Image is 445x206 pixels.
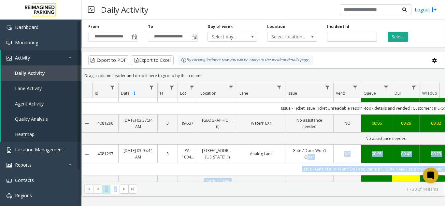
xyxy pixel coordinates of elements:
button: Export to Excel [131,55,174,65]
a: Vend Filter Menu [351,83,360,92]
span: Go to the next page [122,186,127,192]
span: Dur [395,90,401,96]
span: Wrapup [422,90,437,96]
span: NO [344,120,351,126]
a: H Filter Menu [167,83,176,92]
button: Select [388,32,408,42]
span: Contacts [15,177,34,183]
img: 'icon' [7,178,12,183]
span: Go to the next page [120,185,128,194]
a: [GEOGRAPHIC_DATA] (I) [202,117,233,130]
span: Go to the last page [130,186,135,192]
a: 00:05 [365,151,388,157]
a: Daily Activity [1,65,81,81]
label: To [148,24,153,30]
label: From [88,24,99,30]
a: Lane Filter Menu [275,83,284,92]
a: Quality Analysis [1,111,81,127]
span: H [160,90,163,96]
span: Sortable [132,91,137,96]
a: Dur Filter Menu [409,83,418,92]
span: Lane [239,90,248,96]
span: Lane Activity [15,85,42,91]
span: Dashboard [15,24,38,30]
span: Regions [15,192,32,199]
label: Location [267,24,285,30]
div: By clicking Incident row you will be taken to the incident details page. [178,55,313,65]
img: pageIcon [88,2,94,18]
a: 00:42 [396,151,416,157]
a: Id Filter Menu [108,83,117,92]
a: [DATE] 03:05:44 AM [122,147,153,160]
kendo-pager-info: 1 - 30 of 44 items [141,186,438,192]
a: 00:06 [365,120,388,126]
a: Agent Activity [1,96,81,111]
a: Analog Lane [241,151,281,157]
img: 'icon' [7,56,12,61]
span: Activity [15,55,30,61]
span: Issue [288,90,297,96]
a: Activity [1,50,81,65]
a: [DATE] 03:37:34 AM [122,117,153,130]
img: 'icon' [7,147,12,153]
a: 3 [162,151,174,157]
span: Daily Activity [15,70,45,76]
span: Reports [15,162,32,168]
span: Vend [336,90,345,96]
a: 3 [162,120,174,126]
div: Drag a column header and drop it here to group by that column [82,70,445,81]
span: Date [121,90,130,96]
span: Go to the last page [128,185,137,194]
a: Issue Filter Menu [323,83,332,92]
img: 'icon' [7,40,12,46]
a: Logout [415,6,437,13]
a: Collapse Details [82,152,92,157]
span: Id [95,90,98,96]
a: Lot Filter Menu [188,83,196,92]
span: Select location... [267,32,307,41]
img: 'icon' [7,193,12,199]
span: Toggle popup [190,32,197,41]
a: NO [337,151,357,157]
span: Location Management [15,146,63,153]
span: Quality Analysis [15,116,48,122]
a: Heatmap [1,127,81,142]
a: 00:29 [396,120,416,126]
label: Incident Id [327,24,349,30]
span: Location [200,90,216,96]
span: NO [344,151,351,157]
a: Lane Activity [1,81,81,96]
span: Agent Activity [15,101,44,107]
div: Data table [82,83,445,182]
a: No assistance needed [289,117,329,130]
a: Collapse Details [82,121,92,126]
a: [STREET_ADDRESS][US_STATE] (I) [202,147,233,160]
span: Heatmap [15,131,35,137]
span: Toggle popup [131,32,138,41]
img: logout [432,6,437,13]
a: 4081298 [96,120,114,126]
a: Gate / Door Won't Open [289,147,329,160]
img: 'icon' [7,25,12,30]
a: Date Filter Menu [147,83,156,92]
label: Day of week [208,24,233,30]
img: 'icon' [7,163,12,168]
span: Page 1 [102,185,110,194]
h3: Daily Activity [98,2,151,18]
a: NO [337,120,357,126]
a: PA-1004494 [182,147,194,160]
a: Location Filter Menu [227,83,236,92]
span: Select day... [208,32,247,41]
a: I9-537 [182,120,194,126]
a: Liberty Village - 85 [PERSON_NAME] (I) [202,178,233,203]
a: Queue Filter Menu [382,83,391,92]
span: Lot [180,90,186,96]
span: Monitoring [15,39,38,46]
a: WaterP EX4 [241,120,281,126]
img: infoIcon.svg [181,58,186,63]
button: Export to PDF [88,55,129,65]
